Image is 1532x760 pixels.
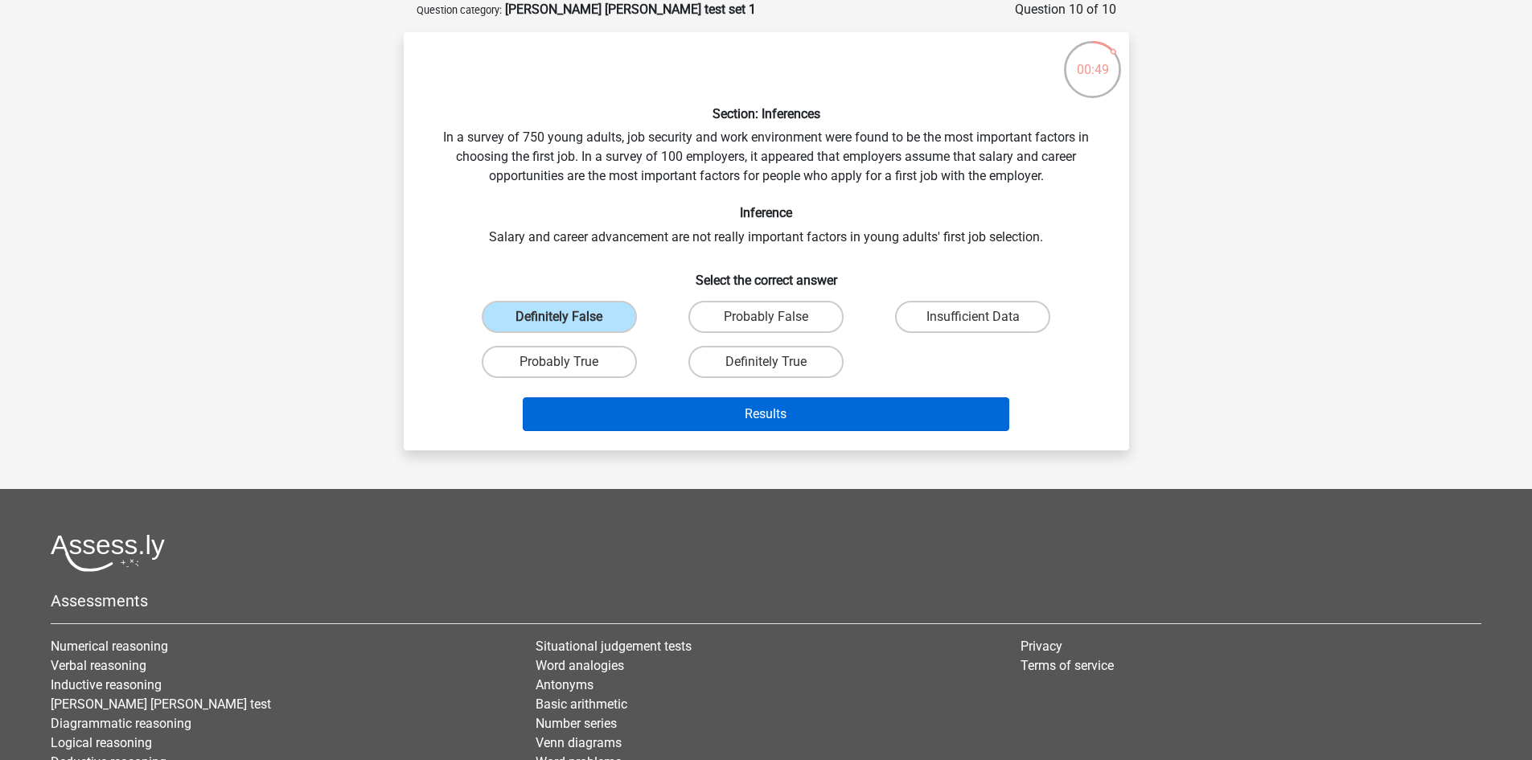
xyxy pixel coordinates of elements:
h6: Section: Inferences [429,106,1103,121]
a: Verbal reasoning [51,658,146,673]
button: Results [523,397,1009,431]
small: Question category: [417,4,502,16]
label: Definitely False [482,301,637,333]
a: Logical reasoning [51,735,152,750]
label: Definitely True [688,346,844,378]
img: Assessly logo [51,534,165,572]
label: Probably True [482,346,637,378]
a: Number series [536,716,617,731]
a: Diagrammatic reasoning [51,716,191,731]
label: Insufficient Data [895,301,1050,333]
strong: [PERSON_NAME] [PERSON_NAME] test set 1 [505,2,756,17]
a: Terms of service [1021,658,1114,673]
a: Inductive reasoning [51,677,162,692]
a: Word analogies [536,658,624,673]
a: Numerical reasoning [51,639,168,654]
h6: Select the correct answer [429,260,1103,288]
h5: Assessments [51,591,1481,610]
label: Probably False [688,301,844,333]
h6: Inference [429,205,1103,220]
div: 00:49 [1062,39,1123,80]
a: Venn diagrams [536,735,622,750]
div: In a survey of 750 young adults, job security and work environment were found to be the most impo... [410,45,1123,438]
a: Basic arithmetic [536,696,627,712]
a: Situational judgement tests [536,639,692,654]
a: Privacy [1021,639,1062,654]
a: [PERSON_NAME] [PERSON_NAME] test [51,696,271,712]
a: Antonyms [536,677,593,692]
